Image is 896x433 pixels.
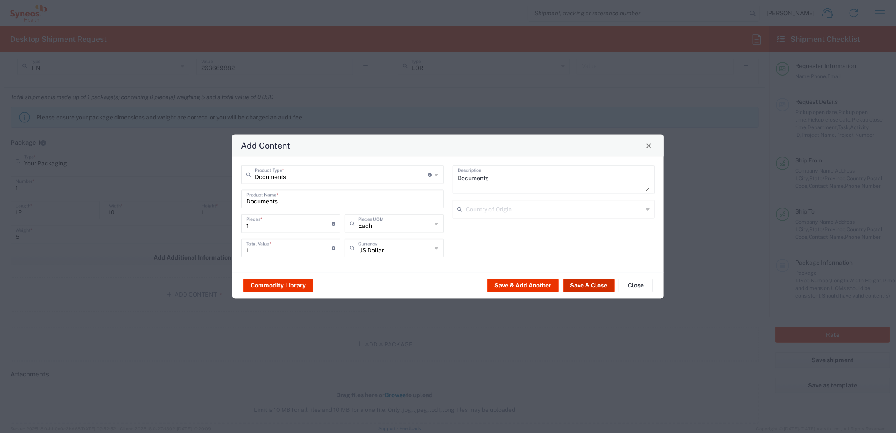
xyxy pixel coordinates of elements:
h4: Add Content [241,139,291,152]
button: Close [619,279,653,292]
button: Close [643,140,655,152]
button: Commodity Library [243,279,313,292]
button: Save & Add Another [487,279,559,292]
button: Save & Close [563,279,615,292]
